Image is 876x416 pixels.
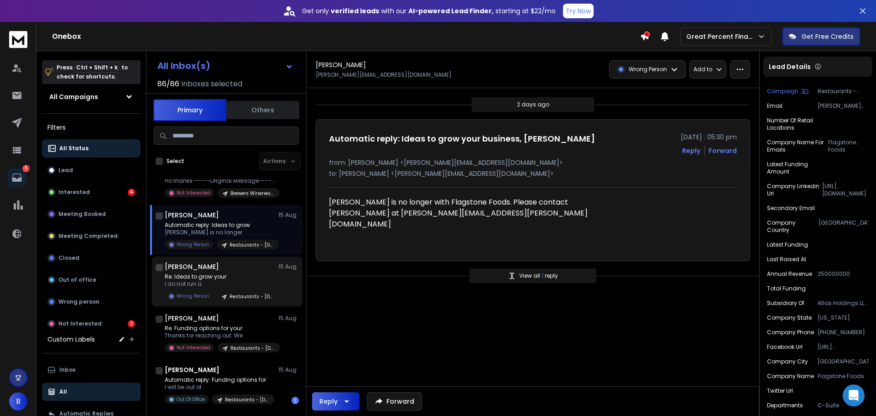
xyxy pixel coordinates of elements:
h1: [PERSON_NAME] [316,60,366,69]
p: Total Funding [767,285,806,292]
p: Number of Retail Locations [767,117,828,132]
label: Select [167,158,184,165]
button: Campaign [767,88,808,95]
p: from: [PERSON_NAME] <[PERSON_NAME][EMAIL_ADDRESS][DOMAIN_NAME]> [329,158,737,167]
p: Campaign [767,88,798,95]
p: [PERSON_NAME][EMAIL_ADDRESS][DOMAIN_NAME] [316,71,452,79]
p: Last Raised At [767,256,806,263]
p: Lead Details [769,62,811,71]
p: Flagstone Foods [818,373,869,380]
button: Try Now [563,4,594,18]
p: Not Interested [177,190,210,196]
p: Company Phone [767,329,814,336]
div: Forward [709,146,737,155]
p: Company State [767,314,812,321]
p: Facebook Url [767,343,803,351]
p: no thanks -----Original Message----- From: [165,177,274,184]
p: Press to check for shortcuts. [57,63,128,81]
span: Ctrl + Shift + k [75,62,119,73]
button: B [9,392,27,411]
p: Try Now [566,6,591,16]
button: All Inbox(s) [150,57,301,75]
p: Restaurants - [DATE] [229,293,273,300]
p: Thanks for reaching out. We [165,332,274,339]
p: Secondary Email [767,205,815,212]
button: Inbox [42,361,141,379]
p: Restaurants - [DATE] [225,396,269,403]
p: I will be out of [165,384,274,391]
p: 15 Aug [278,315,299,322]
button: All Status [42,139,141,158]
p: Wrong person [58,298,99,305]
p: Not Interested [177,344,210,351]
p: Lead [58,167,73,174]
h1: [PERSON_NAME] [165,262,219,271]
p: Company City [767,358,808,365]
div: 2 [128,320,135,327]
button: Forward [367,392,422,411]
p: Annual Revenue [767,270,812,278]
p: [PHONE_NUMBER] [818,329,869,336]
div: Reply [319,397,338,406]
p: Re: Ideas to grow your [165,273,274,280]
p: [GEOGRAPHIC_DATA] [819,219,869,234]
h1: Onebox [52,31,640,42]
h3: Custom Labels [47,335,95,344]
p: Latest Funding Amount [767,161,824,175]
h1: [PERSON_NAME] [165,314,219,323]
p: Company Country [767,219,819,234]
button: Closed [42,249,141,267]
p: All Status [59,145,89,152]
button: Others [226,100,299,120]
p: Company Name for Emails [767,139,828,153]
p: 2 days ago [517,101,549,108]
p: Restaurants - [DATE] [229,242,273,248]
p: Twitter Url [767,387,793,395]
div: Open Intercom Messenger [843,384,865,406]
p: Wrong Person [177,241,209,248]
p: Restaurants - [DATE] [230,345,274,352]
strong: verified leads [331,6,379,16]
h1: [PERSON_NAME] [165,365,219,374]
p: Not Interested [58,320,102,327]
p: [PERSON_NAME] is no longer [165,229,274,236]
h1: All Inbox(s) [157,61,210,70]
p: Get Free Credits [802,32,854,41]
p: Automatic reply: Ideas to grow [165,221,274,229]
p: Inbox [59,366,75,374]
button: Lead [42,161,141,179]
button: Meeting Booked [42,205,141,223]
img: logo [9,31,27,48]
p: 15 Aug [278,263,299,270]
p: Closed [58,254,79,262]
p: Wrong Person [177,293,209,300]
p: Get only with our starting at $22/mo [302,6,556,16]
button: Wrong person [42,293,141,311]
p: Brewers Wineries Distiller - [DATE] [230,190,274,197]
p: [US_STATE] [818,314,869,321]
button: Not Interested2 [42,315,141,333]
a: 5 [8,169,26,187]
p: Interested [58,189,90,196]
p: [URL][DOMAIN_NAME] [818,343,869,351]
p: Restaurants - [DATE] [818,88,869,95]
button: Meeting Completed [42,227,141,245]
button: Primary [153,99,226,121]
p: Out of office [58,276,96,284]
button: Interested4 [42,183,141,201]
p: Wrong Person [629,66,667,73]
button: Get Free Credits [782,27,860,46]
h1: Automatic reply: Ideas to grow your business, [PERSON_NAME] [329,132,595,145]
p: [GEOGRAPHIC_DATA] [818,358,869,365]
p: Great Percent Finance [686,32,757,41]
p: Out Of Office [177,396,205,403]
button: Reply [682,146,700,155]
p: Email [767,102,782,110]
p: Latest Funding [767,241,808,248]
p: Departments [767,402,803,409]
p: [DATE] : 05:30 pm [681,132,737,142]
p: [URL][DOMAIN_NAME] [822,183,869,197]
p: Flagstone Foods [828,139,869,153]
